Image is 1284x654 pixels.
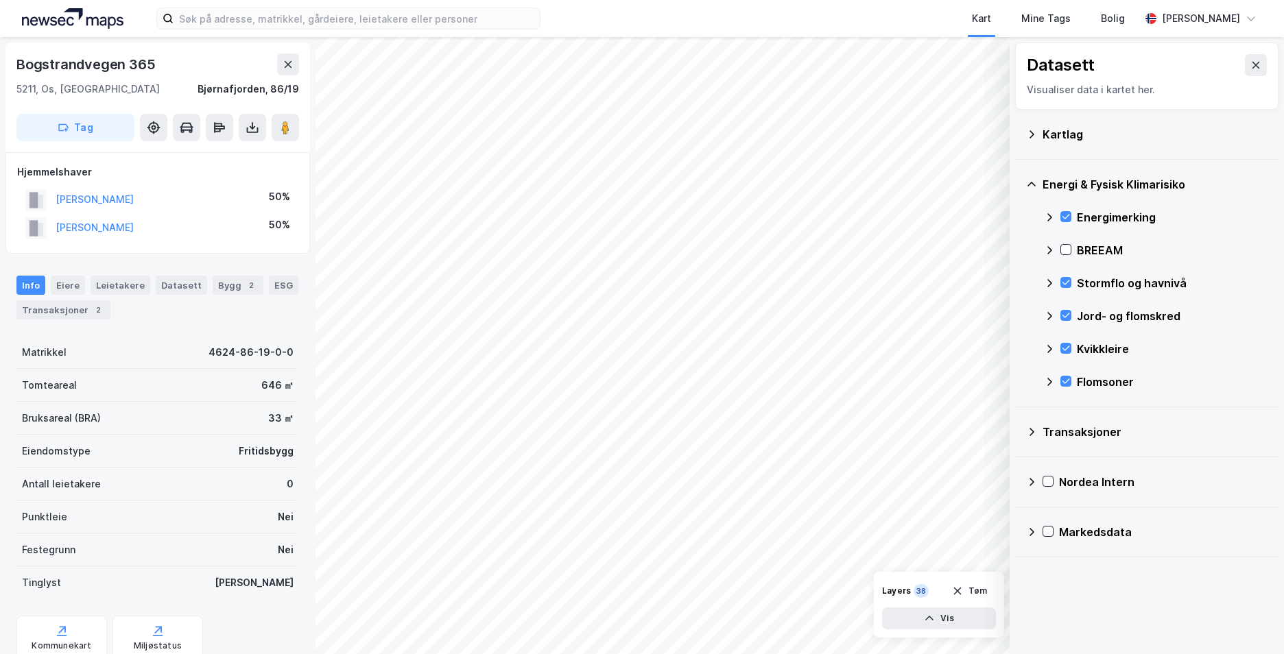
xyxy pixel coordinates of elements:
[156,276,207,295] div: Datasett
[22,509,67,525] div: Punktleie
[91,303,105,317] div: 2
[269,217,290,233] div: 50%
[51,276,85,295] div: Eiere
[1077,341,1268,357] div: Kvikkleire
[278,509,294,525] div: Nei
[244,278,258,292] div: 2
[261,377,294,393] div: 646 ㎡
[1043,424,1268,440] div: Transaksjoner
[22,8,123,29] img: logo.a4113a55bc3d86da70a041830d287a7e.svg
[16,300,110,319] div: Transaksjoner
[239,443,294,459] div: Fritidsbygg
[209,344,294,361] div: 4624-86-19-0-0
[22,574,61,591] div: Tinglyst
[22,344,67,361] div: Matrikkel
[287,476,294,492] div: 0
[943,580,996,602] button: Tøm
[1059,524,1268,540] div: Markedsdata
[269,189,290,205] div: 50%
[882,585,911,596] div: Layers
[1077,209,1268,226] div: Energimerking
[22,410,101,426] div: Bruksareal (BRA)
[1162,10,1240,27] div: [PERSON_NAME]
[1101,10,1125,27] div: Bolig
[198,81,299,97] div: Bjørnafjorden, 86/19
[1021,10,1071,27] div: Mine Tags
[278,542,294,558] div: Nei
[16,53,158,75] div: Bogstrandvegen 365
[91,276,150,295] div: Leietakere
[882,607,996,629] button: Vis
[22,542,75,558] div: Festegrunn
[174,8,540,29] input: Søk på adresse, matrikkel, gårdeiere, leietakere eller personer
[215,574,294,591] div: [PERSON_NAME]
[213,276,263,295] div: Bygg
[1077,308,1268,324] div: Jord- og flomskred
[17,164,298,180] div: Hjemmelshaver
[22,443,91,459] div: Eiendomstype
[1043,126,1268,143] div: Kartlag
[268,410,294,426] div: 33 ㎡
[1077,374,1268,390] div: Flomsoner
[269,276,298,295] div: ESG
[1077,275,1268,291] div: Stormflo og havnivå
[1077,242,1268,258] div: BREEAM
[16,81,160,97] div: 5211, Os, [GEOGRAPHIC_DATA]
[1027,54,1095,76] div: Datasett
[22,476,101,492] div: Antall leietakere
[1059,474,1268,490] div: Nordea Intern
[1027,82,1267,98] div: Visualiser data i kartet her.
[16,114,134,141] button: Tag
[1043,176,1268,193] div: Energi & Fysisk Klimarisiko
[32,640,91,651] div: Kommunekart
[16,276,45,295] div: Info
[914,584,929,598] div: 38
[1215,588,1284,654] iframe: Chat Widget
[22,377,77,393] div: Tomteareal
[972,10,991,27] div: Kart
[134,640,182,651] div: Miljøstatus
